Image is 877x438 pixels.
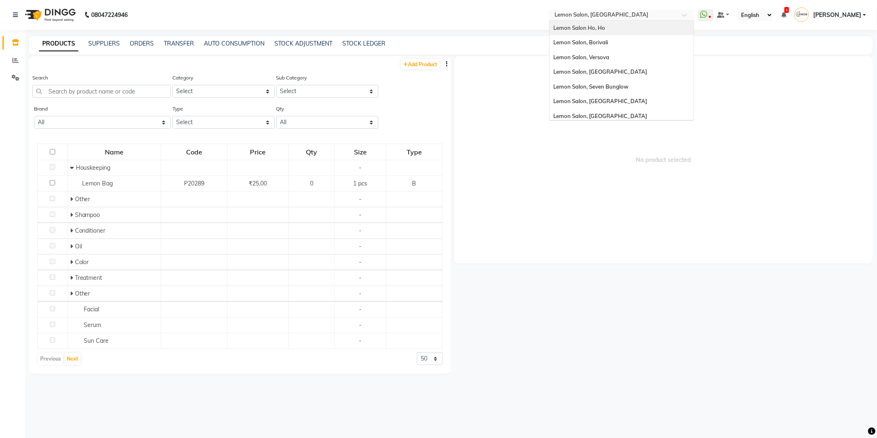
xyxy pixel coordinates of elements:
b: 08047224946 [91,3,128,26]
span: Conditioner [75,227,106,234]
span: Lemon Salon, [GEOGRAPHIC_DATA] [554,98,647,104]
span: - [359,227,362,234]
span: Other [75,195,90,203]
span: - [359,306,362,313]
span: Sun Care [84,337,109,344]
label: Search [32,74,48,82]
span: - [359,243,362,250]
span: - [359,164,362,171]
span: - [359,321,362,329]
span: Expand Row [70,195,75,203]
span: Expand Row [70,258,75,266]
span: Expand Row [70,274,75,282]
label: Qty [276,105,284,113]
span: Shampoo [75,211,100,219]
span: Serum [84,321,102,329]
div: Name [68,144,160,159]
button: Next [65,353,80,365]
span: 1 pcs [354,180,368,187]
span: Collapse Row [70,164,76,171]
span: Lemon Salon, Borivali [554,39,608,46]
span: Expand Row [70,211,75,219]
span: Other [75,290,90,297]
span: Expand Row [70,290,75,297]
span: Houskeeping [76,164,111,171]
span: Expand Row [70,243,75,250]
label: Category [172,74,193,82]
a: 1 [781,11,786,19]
span: Lemon Salon, [GEOGRAPHIC_DATA] [554,68,647,75]
span: - [359,258,362,266]
span: [PERSON_NAME] [813,11,861,19]
label: Type [172,105,183,113]
span: Treatment [75,274,102,282]
a: SUPPLIERS [88,40,120,47]
label: Brand [34,105,48,113]
span: - [359,211,362,219]
span: - [359,290,362,297]
span: Lemon Salon, Versova [554,54,610,60]
ng-dropdown-panel: Options list [549,20,694,120]
span: P20289 [184,180,204,187]
span: - [359,274,362,282]
span: No product selected [454,56,873,263]
div: Size [335,144,385,159]
div: Qty [289,144,334,159]
span: 1 [785,7,789,13]
span: Lemon Salon Ho, Ho [554,24,606,31]
span: Lemon Salon, Seven Bunglow [554,83,629,90]
label: Sub Category [276,74,307,82]
a: PRODUCTS [39,36,78,51]
a: STOCK LEDGER [342,40,385,47]
div: Type [387,144,442,159]
span: Facial [84,306,99,313]
div: Price [228,144,288,159]
span: ₹25.00 [249,180,267,187]
a: TRANSFER [164,40,194,47]
img: Aquib Khan [795,7,809,22]
span: Lemon Salon, [GEOGRAPHIC_DATA] [554,113,647,119]
span: - [359,195,362,203]
span: Lemon Bag [82,180,113,187]
span: 0 [310,180,313,187]
a: ORDERS [130,40,154,47]
a: STOCK ADJUSTMENT [274,40,332,47]
img: logo [21,3,78,26]
a: Add Product [401,59,439,69]
span: Oil [75,243,82,250]
div: Code [162,144,227,159]
span: - [359,337,362,344]
a: AUTO CONSUMPTION [204,40,264,47]
span: B [412,180,417,187]
span: Color [75,258,89,266]
span: Expand Row [70,227,75,234]
input: Search by product name or code [32,85,171,98]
